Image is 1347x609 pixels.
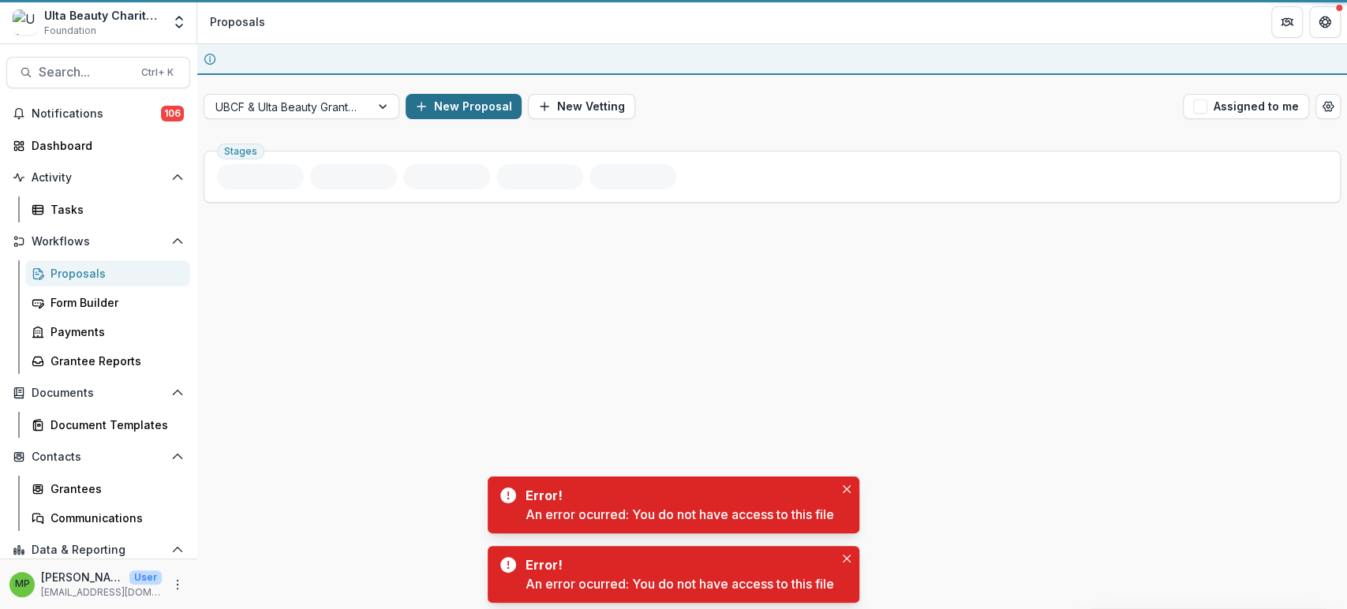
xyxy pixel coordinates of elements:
[32,235,165,248] span: Workflows
[25,476,190,502] a: Grantees
[528,94,635,119] button: New Vetting
[25,196,190,222] a: Tasks
[837,480,856,499] button: Close
[210,13,265,30] div: Proposals
[204,10,271,33] nav: breadcrumb
[51,417,178,433] div: Document Templates
[526,555,828,574] div: Error!
[526,574,834,593] div: An error ocurred: You do not have access to this file
[406,94,522,119] button: New Proposal
[51,510,178,526] div: Communications
[168,575,187,594] button: More
[51,294,178,311] div: Form Builder
[32,171,165,185] span: Activity
[6,537,190,562] button: Open Data & Reporting
[41,569,123,585] p: [PERSON_NAME] [PERSON_NAME]
[32,450,165,464] span: Contacts
[837,549,856,568] button: Close
[25,505,190,531] a: Communications
[44,7,162,24] div: Ulta Beauty Charitable Foundation
[25,319,190,345] a: Payments
[41,585,162,600] p: [EMAIL_ADDRESS][DOMAIN_NAME]
[25,290,190,316] a: Form Builder
[15,579,30,589] div: Marisch Perera
[6,229,190,254] button: Open Workflows
[13,9,38,35] img: Ulta Beauty Charitable Foundation
[51,480,178,497] div: Grantees
[25,348,190,374] a: Grantee Reports
[138,64,177,81] div: Ctrl + K
[161,106,184,121] span: 106
[25,412,190,438] a: Document Templates
[526,505,834,524] div: An error ocurred: You do not have access to this file
[39,65,132,80] span: Search...
[1315,94,1341,119] button: Open table manager
[51,323,178,340] div: Payments
[51,201,178,218] div: Tasks
[32,544,165,557] span: Data & Reporting
[51,353,178,369] div: Grantee Reports
[6,101,190,126] button: Notifications106
[6,57,190,88] button: Search...
[6,444,190,469] button: Open Contacts
[1309,6,1341,38] button: Get Help
[6,133,190,159] a: Dashboard
[168,6,190,38] button: Open entity switcher
[6,380,190,405] button: Open Documents
[51,265,178,282] div: Proposals
[32,107,161,121] span: Notifications
[44,24,96,38] span: Foundation
[129,570,162,585] p: User
[526,486,828,505] div: Error!
[32,137,178,154] div: Dashboard
[6,165,190,190] button: Open Activity
[224,146,257,157] span: Stages
[32,387,165,400] span: Documents
[1183,94,1309,119] button: Assigned to me
[25,260,190,286] a: Proposals
[1271,6,1303,38] button: Partners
